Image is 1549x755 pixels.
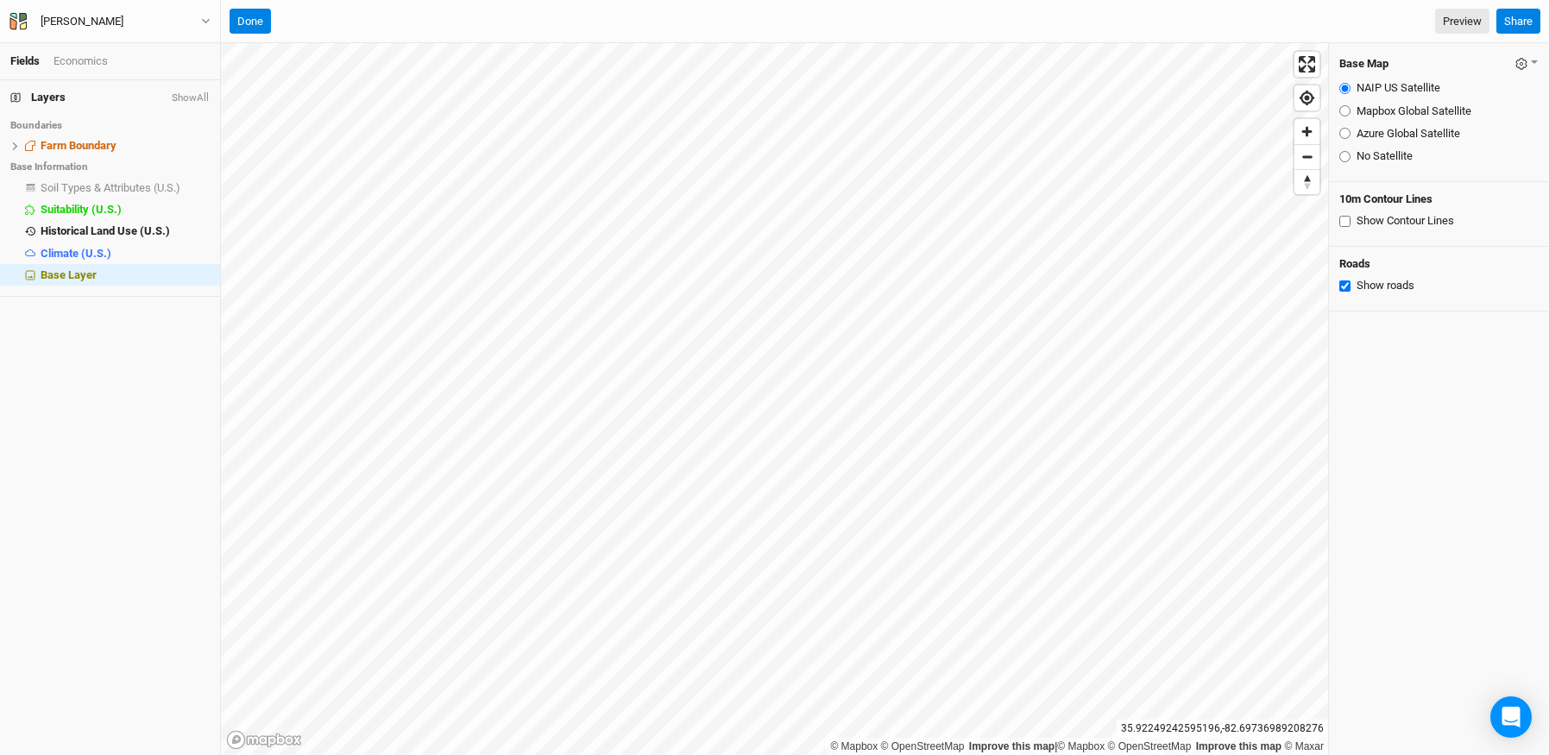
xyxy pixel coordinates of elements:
[41,181,210,195] div: Soil Types & Attributes (U.S.)
[1108,740,1192,752] a: OpenStreetMap
[54,53,108,69] div: Economics
[1294,169,1319,194] button: Reset bearing to north
[1357,278,1414,293] label: Show roads
[1294,119,1319,144] button: Zoom in
[226,730,302,750] a: Mapbox logo
[1294,144,1319,169] button: Zoom out
[1339,192,1539,206] h4: 10m Contour Lines
[1357,80,1440,96] label: NAIP US Satellite
[221,43,1328,755] canvas: Map
[41,247,210,261] div: Climate (U.S.)
[41,203,122,216] span: Suitability (U.S.)
[41,139,210,153] div: Farm Boundary
[1357,104,1471,119] label: Mapbox Global Satellite
[1057,740,1105,752] a: Mapbox
[1357,213,1454,229] label: Show Contour Lines
[171,92,210,104] button: ShowAll
[1339,57,1388,71] h4: Base Map
[41,13,123,30] div: Tim Nichols
[1294,52,1319,77] button: Enter fullscreen
[10,91,66,104] span: Layers
[830,738,1324,755] div: |
[41,139,116,152] span: Farm Boundary
[230,9,271,35] button: Done
[969,740,1055,752] a: Improve this map
[41,224,170,237] span: Historical Land Use (U.S.)
[41,268,97,281] span: Base Layer
[41,224,210,238] div: Historical Land Use (U.S.)
[1435,9,1489,35] a: Preview
[10,54,40,67] a: Fields
[1117,720,1328,738] div: 35.92249242595196 , -82.69736989208276
[1294,170,1319,194] span: Reset bearing to north
[881,740,965,752] a: OpenStreetMap
[41,13,123,30] div: [PERSON_NAME]
[41,247,111,260] span: Climate (U.S.)
[1357,148,1413,164] label: No Satellite
[830,740,878,752] a: Mapbox
[1196,740,1281,752] a: Improve this map
[9,12,211,31] button: [PERSON_NAME]
[1339,257,1539,271] h4: Roads
[41,268,210,282] div: Base Layer
[1294,85,1319,110] button: Find my location
[1357,126,1460,142] label: Azure Global Satellite
[1294,145,1319,169] span: Zoom out
[1490,696,1532,738] div: Open Intercom Messenger
[1284,740,1324,752] a: Maxar
[1496,9,1540,35] button: Share
[41,203,210,217] div: Suitability (U.S.)
[41,181,180,194] span: Soil Types & Attributes (U.S.)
